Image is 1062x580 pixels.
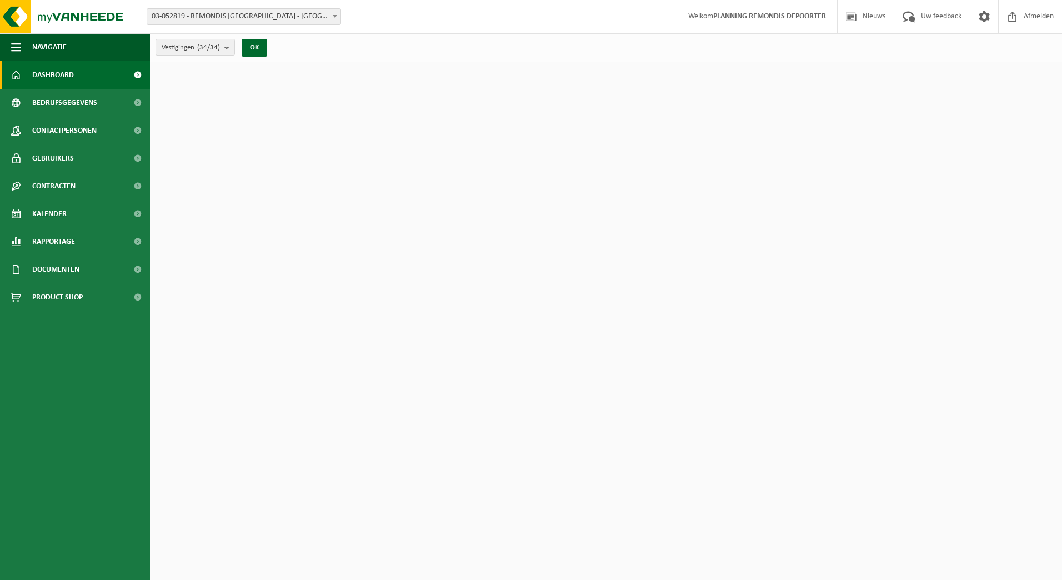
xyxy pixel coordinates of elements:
button: Vestigingen(34/34) [156,39,235,56]
span: Kalender [32,200,67,228]
strong: PLANNING REMONDIS DEPOORTER [713,12,826,21]
span: Documenten [32,256,79,283]
span: Dashboard [32,61,74,89]
span: Rapportage [32,228,75,256]
span: Contracten [32,172,76,200]
iframe: chat widget [6,556,186,580]
span: 03-052819 - REMONDIS WEST-VLAANDEREN - OOSTENDE [147,8,341,25]
button: OK [242,39,267,57]
span: Gebruikers [32,144,74,172]
span: Contactpersonen [32,117,97,144]
span: Navigatie [32,33,67,61]
span: Bedrijfsgegevens [32,89,97,117]
count: (34/34) [197,44,220,51]
span: Product Shop [32,283,83,311]
span: 03-052819 - REMONDIS WEST-VLAANDEREN - OOSTENDE [147,9,340,24]
span: Vestigingen [162,39,220,56]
